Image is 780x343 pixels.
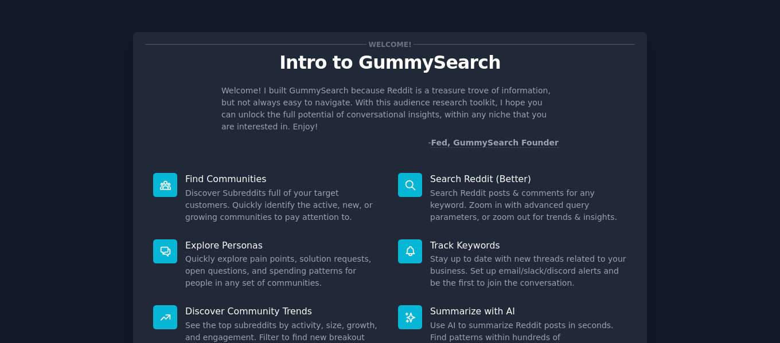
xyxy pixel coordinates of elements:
a: Fed, GummySearch Founder [431,138,559,148]
dd: Stay up to date with new threads related to your business. Set up email/slack/discord alerts and ... [430,253,627,289]
dd: Quickly explore pain points, solution requests, open questions, and spending patterns for people ... [185,253,382,289]
p: Explore Personas [185,239,382,251]
p: Summarize with AI [430,305,627,317]
div: - [428,137,559,149]
p: Welcome! I built GummySearch because Reddit is a treasure trove of information, but not always ea... [221,85,559,133]
p: Discover Community Trends [185,305,382,317]
span: Welcome! [366,38,414,50]
p: Track Keywords [430,239,627,251]
dd: Search Reddit posts & comments for any keyword. Zoom in with advanced query parameters, or zoom o... [430,187,627,223]
p: Search Reddit (Better) [430,173,627,185]
p: Find Communities [185,173,382,185]
dd: Discover Subreddits full of your target customers. Quickly identify the active, new, or growing c... [185,187,382,223]
p: Intro to GummySearch [145,53,635,73]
